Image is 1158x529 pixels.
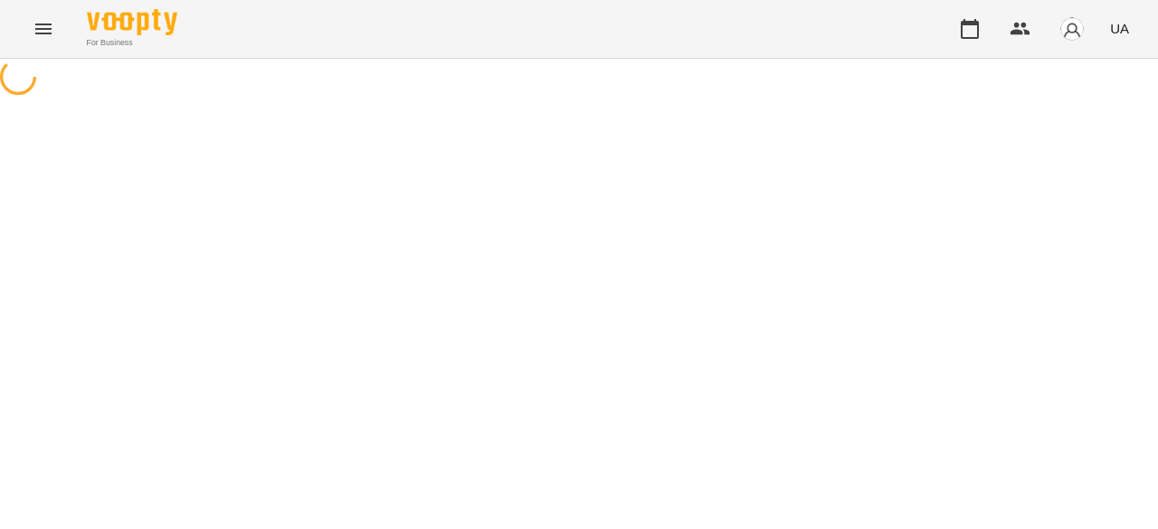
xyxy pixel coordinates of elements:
button: UA [1103,12,1136,45]
span: For Business [87,37,177,49]
img: avatar_s.png [1059,16,1085,42]
img: Voopty Logo [87,9,177,35]
button: Menu [22,7,65,51]
span: UA [1110,19,1129,38]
